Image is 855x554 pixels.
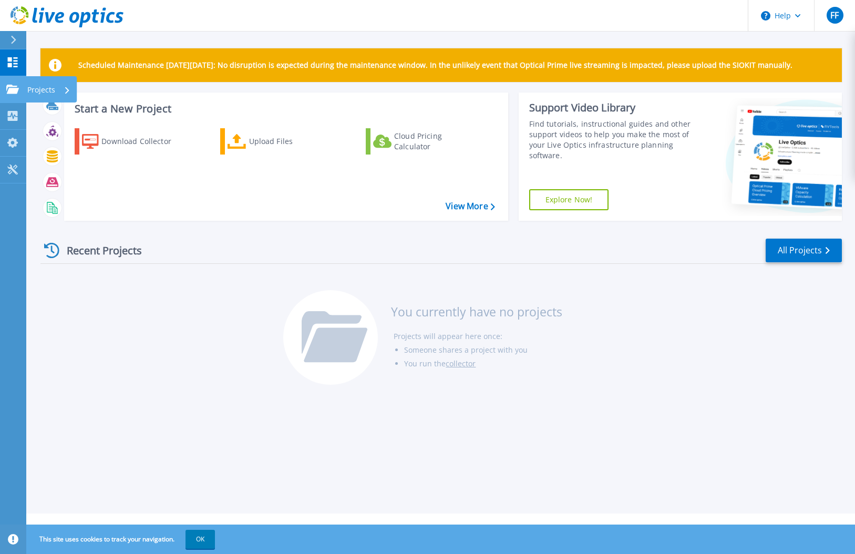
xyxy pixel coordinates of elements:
[446,358,476,368] a: collector
[529,189,609,210] a: Explore Now!
[529,101,692,115] div: Support Video Library
[40,238,156,263] div: Recent Projects
[366,128,483,155] a: Cloud Pricing Calculator
[394,330,562,343] li: Projects will appear here once:
[249,131,333,152] div: Upload Files
[75,128,192,155] a: Download Collector
[29,530,215,549] span: This site uses cookies to track your navigation.
[446,201,495,211] a: View More
[101,131,186,152] div: Download Collector
[75,103,495,115] h3: Start a New Project
[220,128,337,155] a: Upload Files
[404,357,562,371] li: You run the
[830,11,839,19] span: FF
[78,61,792,69] p: Scheduled Maintenance [DATE][DATE]: No disruption is expected during the maintenance window. In t...
[391,306,562,317] h3: You currently have no projects
[766,239,842,262] a: All Projects
[529,119,692,161] div: Find tutorials, instructional guides and other support videos to help you make the most of your L...
[404,343,562,357] li: Someone shares a project with you
[186,530,215,549] button: OK
[394,131,478,152] div: Cloud Pricing Calculator
[27,76,55,104] p: Projects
